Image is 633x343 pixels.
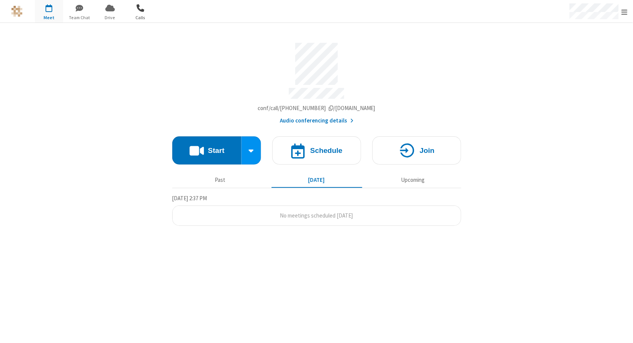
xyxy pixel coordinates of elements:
button: [DATE] [271,173,362,187]
img: iotum.​ucaas.​tech [11,6,23,17]
button: Upcoming [367,173,458,187]
button: Copy my meeting room linkCopy my meeting room link [258,104,375,113]
button: Join [372,136,461,165]
button: Start [172,136,242,165]
span: Meet [35,14,63,21]
span: Drive [96,14,124,21]
span: Team Chat [65,14,94,21]
span: [DATE] 2:37 PM [172,195,207,202]
section: Account details [172,37,461,125]
span: Calls [126,14,155,21]
h4: Join [420,147,435,154]
h4: Start [208,147,225,154]
section: Today's Meetings [172,194,461,226]
iframe: Chat [614,323,627,338]
button: Audio conferencing details [280,116,353,125]
h4: Schedule [310,147,343,154]
span: No meetings scheduled [DATE] [280,212,353,219]
button: Schedule [272,136,361,165]
span: Copy my meeting room link [258,104,375,112]
button: Past [175,173,266,187]
div: Start conference options [241,136,261,165]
